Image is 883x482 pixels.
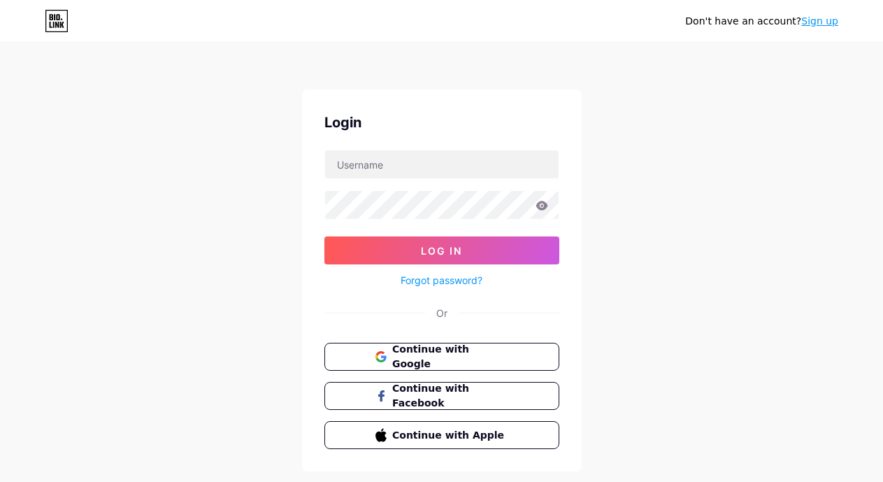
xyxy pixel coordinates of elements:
div: Or [436,306,447,320]
span: Log In [421,245,462,257]
a: Forgot password? [401,273,482,288]
span: Continue with Apple [392,428,508,443]
button: Continue with Facebook [324,382,559,410]
input: Username [325,150,559,178]
div: Login [324,112,559,133]
a: Sign up [801,15,838,27]
button: Continue with Google [324,343,559,371]
span: Continue with Google [392,342,508,371]
button: Continue with Apple [324,421,559,449]
button: Log In [324,236,559,264]
span: Continue with Facebook [392,381,508,411]
div: Don't have an account? [685,14,838,29]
